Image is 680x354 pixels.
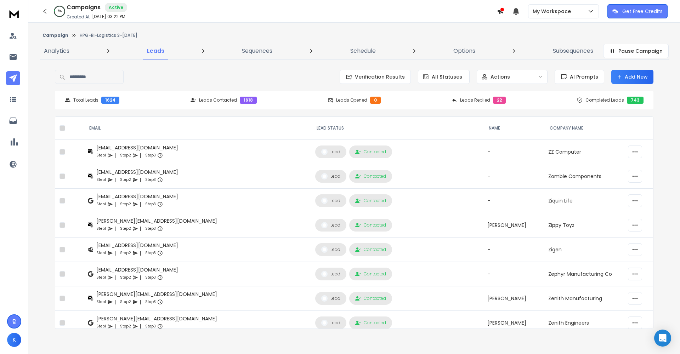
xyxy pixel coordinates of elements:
[145,176,156,183] p: Step 3
[7,333,21,347] button: K
[44,47,69,55] p: Analytics
[321,149,340,155] div: Lead
[355,149,386,155] div: Contacted
[114,323,116,330] p: |
[96,152,106,159] p: Step 1
[96,193,178,200] div: [EMAIL_ADDRESS][DOMAIN_NAME]
[355,296,386,301] div: Contacted
[114,250,116,257] p: |
[654,330,671,347] div: Open Intercom Messenger
[240,97,257,104] div: 1618
[491,73,510,80] p: Actions
[140,274,141,281] p: |
[96,201,106,208] p: Step 1
[114,225,116,232] p: |
[143,42,169,59] a: Leads
[311,117,483,140] th: LEAD STATUS
[483,117,544,140] th: NAME
[555,70,604,84] button: AI Prompts
[355,173,386,179] div: Contacted
[73,97,98,103] p: Total Leads
[96,176,106,183] p: Step 1
[96,323,106,330] p: Step 1
[321,222,340,228] div: Lead
[336,97,367,103] p: Leads Opened
[544,311,624,335] td: Zenith Engineers
[483,262,544,286] td: -
[120,176,131,183] p: Step 2
[120,323,131,330] p: Step 2
[627,97,644,104] div: 743
[96,217,217,224] div: [PERSON_NAME][EMAIL_ADDRESS][DOMAIN_NAME]
[96,274,106,281] p: Step 1
[114,201,116,208] p: |
[544,189,624,213] td: Ziquin Life
[355,247,386,252] div: Contacted
[238,42,277,59] a: Sequences
[80,33,137,38] p: HPG-RI-Logistics 3-[DATE]
[544,140,624,164] td: ZZ Computer
[140,201,141,208] p: |
[544,117,624,140] th: Company Name
[544,238,624,262] td: Zigen
[432,73,462,80] p: All Statuses
[321,173,340,179] div: Lead
[544,262,624,286] td: Zephyr Manufacturing Co
[120,201,131,208] p: Step 2
[567,73,598,80] span: AI Prompts
[370,97,381,104] div: 0
[42,33,68,38] button: Campaign
[120,250,131,257] p: Step 2
[321,198,340,204] div: Lead
[145,225,156,232] p: Step 3
[140,250,141,257] p: |
[67,14,91,20] p: Created At:
[453,47,475,55] p: Options
[585,97,624,103] p: Completed Leads
[607,4,668,18] button: Get Free Credits
[96,250,106,257] p: Step 1
[355,271,386,277] div: Contacted
[114,274,116,281] p: |
[355,222,386,228] div: Contacted
[544,213,624,238] td: Zippy Toyz
[493,97,506,104] div: 22
[120,152,131,159] p: Step 2
[140,152,141,159] p: |
[460,97,490,103] p: Leads Replied
[242,47,272,55] p: Sequences
[120,274,131,281] p: Step 2
[145,298,156,306] p: Step 3
[96,266,178,273] div: [EMAIL_ADDRESS][DOMAIN_NAME]
[96,169,178,176] div: [EMAIL_ADDRESS][DOMAIN_NAME]
[449,42,480,59] a: Options
[346,42,380,59] a: Schedule
[355,320,386,326] div: Contacted
[483,164,544,189] td: -
[96,144,178,151] div: [EMAIL_ADDRESS][DOMAIN_NAME]
[549,42,597,59] a: Subsequences
[321,271,340,277] div: Lead
[58,9,62,13] p: 5 %
[553,47,593,55] p: Subsequences
[147,47,164,55] p: Leads
[114,152,116,159] p: |
[533,8,574,15] p: My Workspace
[96,315,217,322] div: [PERSON_NAME][EMAIL_ADDRESS][DOMAIN_NAME]
[40,42,74,59] a: Analytics
[96,225,106,232] p: Step 1
[622,8,663,15] p: Get Free Credits
[7,7,21,20] img: logo
[340,70,411,84] button: Verification Results
[611,70,653,84] button: Add New
[96,298,106,306] p: Step 1
[114,298,116,306] p: |
[483,238,544,262] td: -
[350,47,376,55] p: Schedule
[92,14,125,19] p: [DATE] 03:22 PM
[96,242,178,249] div: [EMAIL_ADDRESS][DOMAIN_NAME]
[483,213,544,238] td: [PERSON_NAME]
[321,320,340,326] div: Lead
[120,298,131,306] p: Step 2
